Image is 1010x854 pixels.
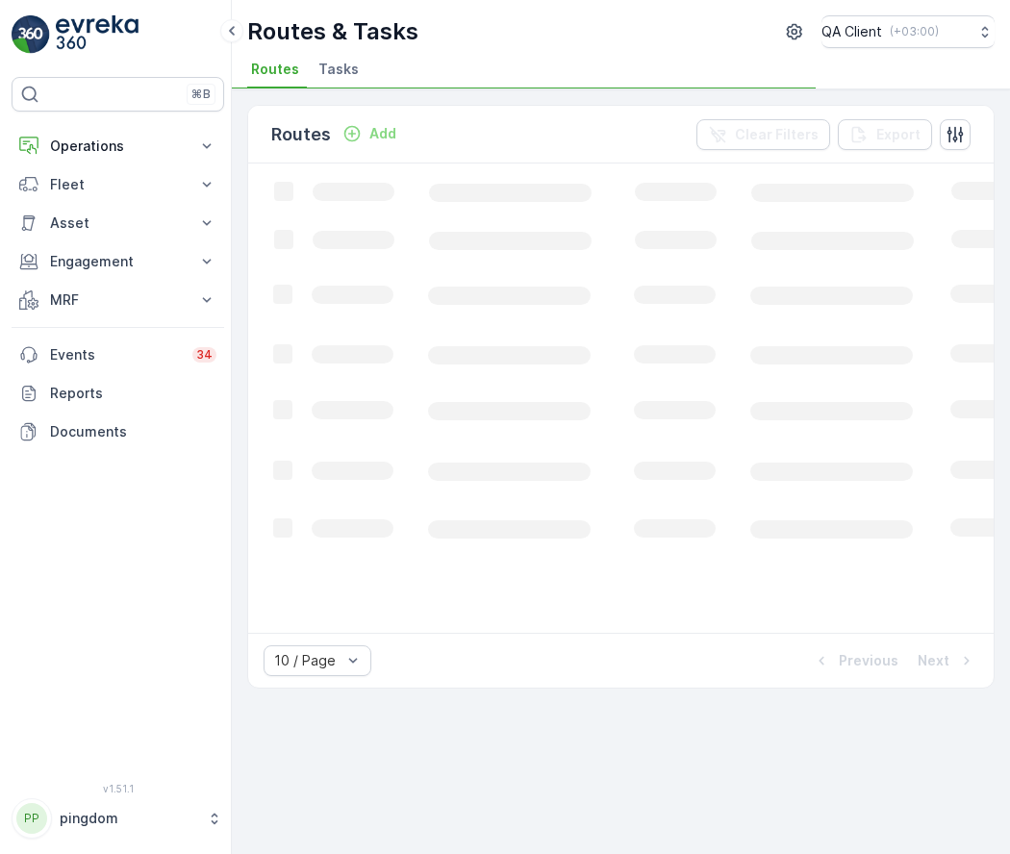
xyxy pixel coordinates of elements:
[196,347,213,363] p: 34
[696,119,830,150] button: Clear Filters
[12,413,224,451] a: Documents
[50,175,186,194] p: Fleet
[16,803,47,834] div: PP
[12,798,224,839] button: PPpingdom
[839,651,898,670] p: Previous
[12,165,224,204] button: Fleet
[916,649,978,672] button: Next
[12,15,50,54] img: logo
[821,15,995,48] button: QA Client(+03:00)
[50,422,216,441] p: Documents
[318,60,359,79] span: Tasks
[890,24,939,39] p: ( +03:00 )
[60,809,197,828] p: pingdom
[247,16,418,47] p: Routes & Tasks
[876,125,921,144] p: Export
[735,125,819,144] p: Clear Filters
[810,649,900,672] button: Previous
[12,242,224,281] button: Engagement
[12,204,224,242] button: Asset
[12,336,224,374] a: Events34
[50,345,181,364] p: Events
[56,15,139,54] img: logo_light-DOdMpM7g.png
[271,121,331,148] p: Routes
[50,290,186,310] p: MRF
[50,252,186,271] p: Engagement
[50,384,216,403] p: Reports
[12,783,224,794] span: v 1.51.1
[838,119,932,150] button: Export
[918,651,949,670] p: Next
[50,137,186,156] p: Operations
[335,122,404,145] button: Add
[12,374,224,413] a: Reports
[821,22,882,41] p: QA Client
[251,60,299,79] span: Routes
[369,124,396,143] p: Add
[191,87,211,102] p: ⌘B
[12,127,224,165] button: Operations
[50,213,186,233] p: Asset
[12,281,224,319] button: MRF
